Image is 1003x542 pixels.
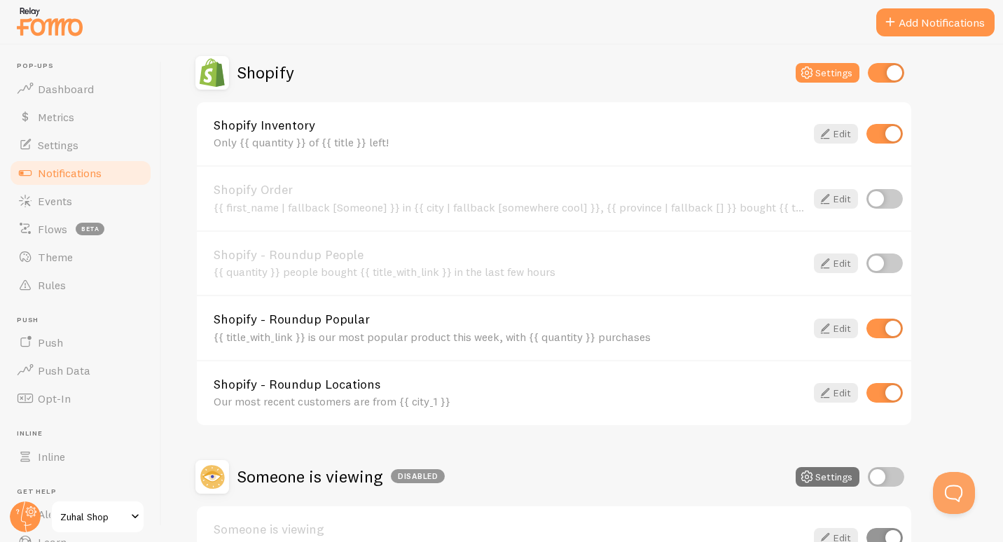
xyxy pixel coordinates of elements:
span: Opt-In [38,391,71,405]
span: Events [38,194,72,208]
a: Dashboard [8,75,153,103]
span: beta [76,223,104,235]
span: Pop-ups [17,62,153,71]
span: Push Data [38,363,90,377]
a: Inline [8,443,153,471]
span: Inline [17,429,153,438]
a: Shopify - Roundup People [214,249,805,261]
div: Only {{ quantity }} of {{ title }} left! [214,136,805,148]
div: {{ quantity }} people bought {{ title_with_link }} in the last few hours [214,265,805,278]
a: Edit [814,319,858,338]
a: Theme [8,243,153,271]
span: Notifications [38,166,102,180]
a: Zuhal Shop [50,500,145,534]
a: Rules [8,271,153,299]
a: Push [8,328,153,356]
span: Settings [38,138,78,152]
img: fomo-relay-logo-orange.svg [15,4,85,39]
span: Zuhal Shop [60,508,127,525]
a: Shopify Order [214,183,805,196]
a: Someone is viewing [214,523,805,536]
a: Shopify - Roundup Popular [214,313,805,326]
img: Someone is viewing [195,460,229,494]
span: Push [38,335,63,349]
a: Opt-In [8,384,153,412]
img: Shopify [195,56,229,90]
div: {{ first_name | fallback [Someone] }} in {{ city | fallback [somewhere cool] }}, {{ province | fa... [214,201,805,214]
iframe: Help Scout Beacon - Open [933,472,975,514]
span: Rules [38,278,66,292]
div: {{ title_with_link }} is our most popular product this week, with {{ quantity }} purchases [214,331,805,343]
h2: Shopify [237,62,294,83]
a: Push Data [8,356,153,384]
a: Shopify Inventory [214,119,805,132]
a: Settings [8,131,153,159]
h2: Someone is viewing [237,466,445,487]
button: Settings [796,467,859,487]
a: Edit [814,383,858,403]
span: Get Help [17,487,153,496]
span: Theme [38,250,73,264]
button: Settings [796,63,859,83]
a: Flows beta [8,215,153,243]
div: Our most recent customers are from {{ city_1 }} [214,395,805,408]
a: Edit [814,253,858,273]
span: Flows [38,222,67,236]
a: Metrics [8,103,153,131]
span: Dashboard [38,82,94,96]
a: Notifications [8,159,153,187]
a: Edit [814,189,858,209]
a: Shopify - Roundup Locations [214,378,805,391]
span: Inline [38,450,65,464]
div: Disabled [391,469,445,483]
a: Edit [814,124,858,144]
span: Metrics [38,110,74,124]
span: Push [17,316,153,325]
a: Events [8,187,153,215]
